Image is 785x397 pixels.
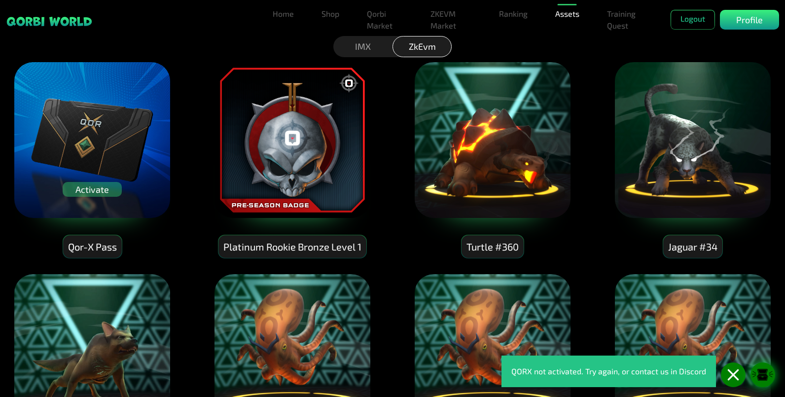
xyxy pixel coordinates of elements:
[6,16,93,27] img: sticky brand-logo
[462,235,524,258] div: Turtle #360
[392,36,452,57] div: ZkEvm
[495,4,532,24] a: Ranking
[269,4,298,24] a: Home
[63,182,122,197] div: Activate
[736,13,763,27] p: Profile
[427,4,475,36] a: ZKEVM Market
[671,10,715,30] button: Logout
[63,235,122,258] div: Qor-X Pass
[363,4,407,36] a: Qorbi Market
[318,4,343,24] a: Shop
[214,61,371,219] img: Platinum Rookie Bronze Level 1
[603,4,651,36] a: Training Quest
[414,61,571,219] img: Turtle #360
[551,4,583,24] a: Assets
[501,356,716,387] div: QORX not activated. Try again, or contact us in Discord
[13,61,171,219] img: Qor-X Pass
[218,235,366,258] div: Platinum Rookie Bronze Level 1
[614,61,772,219] img: Jaguar #34
[663,235,722,258] div: Jaguar #34
[333,36,392,57] div: IMX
